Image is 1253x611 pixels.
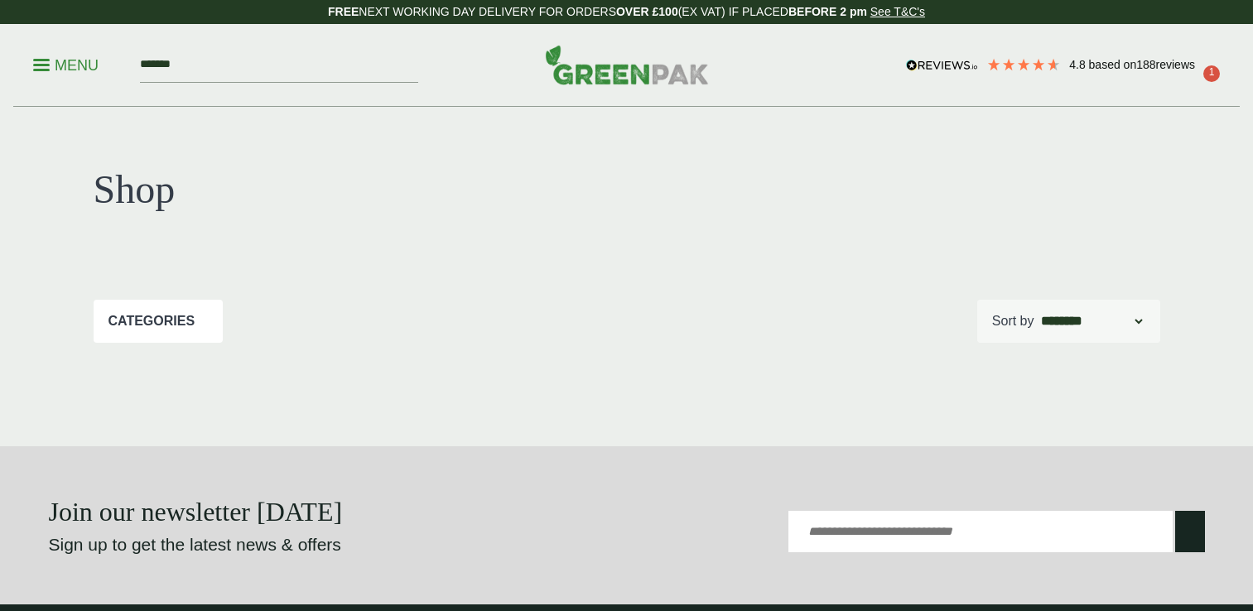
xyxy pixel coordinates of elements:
strong: Join our newsletter [DATE] [49,497,343,527]
strong: BEFORE 2 pm [788,5,867,18]
a: See T&C's [870,5,925,18]
div: 4.79 Stars [986,57,1061,72]
img: GreenPak Supplies [545,45,709,84]
a: Menu [33,55,99,72]
span: reviews [1156,58,1195,71]
p: Sort by [992,311,1034,331]
span: 1 [1203,65,1220,82]
select: Shop order [1038,311,1145,331]
p: Sign up to get the latest news & offers [49,532,569,558]
p: Categories [108,311,195,331]
span: 188 [1136,58,1155,71]
span: 4.8 [1069,58,1088,71]
h1: Shop [94,166,627,214]
p: Menu [33,55,99,75]
strong: FREE [328,5,359,18]
img: REVIEWS.io [906,60,978,71]
strong: OVER £100 [616,5,678,18]
span: Based on [1089,58,1137,71]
